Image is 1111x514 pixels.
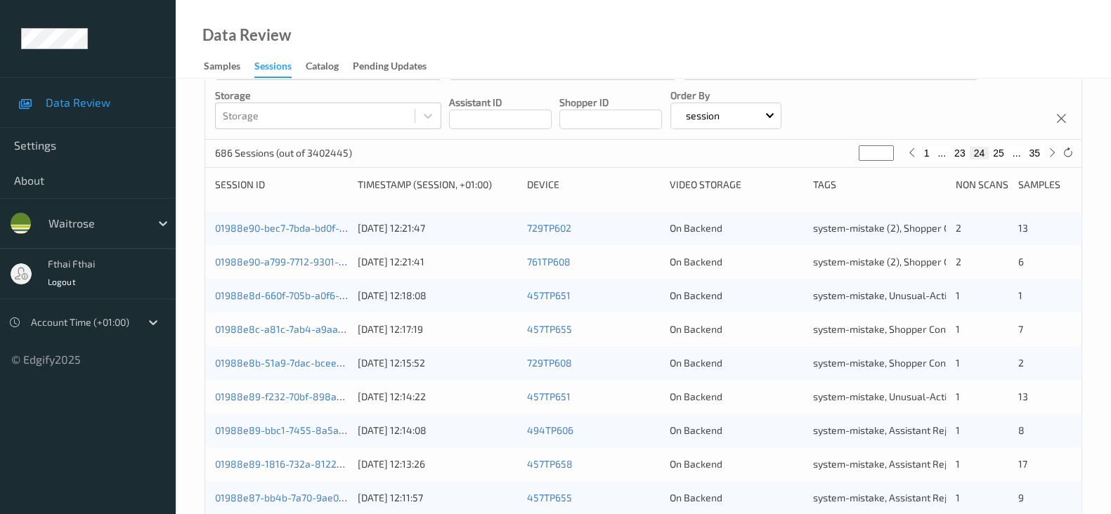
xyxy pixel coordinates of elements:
button: 25 [989,147,1008,159]
a: 01988e90-bec7-7bda-bd0f-883a43294f87 [215,222,408,234]
p: Assistant ID [449,95,552,110]
a: 761TP608 [527,256,571,268]
button: 24 [970,147,989,159]
span: system-mistake, Unusual-Activity, Picklist item alert [813,390,1043,402]
div: Data Review [202,28,291,42]
a: 457TP658 [527,458,573,470]
span: 1 [956,357,960,369]
a: 494TP606 [527,424,573,436]
span: 17 [1018,458,1027,470]
span: 1 [956,492,960,503]
div: Session ID [215,178,348,192]
p: Order By [670,88,781,103]
a: 729TP608 [527,357,572,369]
p: session [681,109,725,123]
div: On Backend [670,322,803,336]
span: 9 [1018,492,1024,503]
div: Catalog [306,59,339,77]
a: 01988e90-a799-7712-9301-f73e77c6bd16 [215,256,400,268]
a: Pending Updates [353,57,441,77]
button: ... [1008,147,1025,159]
a: 729TP602 [527,222,571,234]
span: 1 [956,458,960,470]
div: Pending Updates [353,59,427,77]
div: Timestamp (Session, +01:00) [358,178,517,192]
span: 13 [1018,390,1028,402]
a: 457TP651 [527,289,571,301]
button: 35 [1025,147,1044,159]
div: Non Scans [956,178,1009,192]
a: 457TP655 [527,492,572,503]
a: Catalog [306,57,353,77]
p: 686 Sessions (out of 3402445) [215,146,352,160]
a: Sessions [254,57,306,78]
div: [DATE] 12:14:08 [358,423,517,437]
a: Samples [204,57,254,77]
a: 457TP655 [527,323,572,335]
div: [DATE] 12:11:57 [358,491,517,505]
div: Sessions [254,59,292,78]
div: On Backend [670,457,803,471]
div: [DATE] 12:21:47 [358,221,517,235]
a: 01988e8b-51a9-7dac-bcee-f51a009f4cc4 [215,357,403,369]
span: 1 [956,390,960,402]
div: [DATE] 12:13:26 [358,457,517,471]
a: 01988e8c-a81c-7ab4-a9aa-0c858de1706f [215,323,406,335]
a: 01988e87-bb4b-7a70-9ae0-374009c32c99 [215,492,409,503]
span: 7 [1018,323,1023,335]
span: 6 [1018,256,1024,268]
a: 01988e89-f232-70bf-898a-5fd874b0c308 [215,390,407,402]
div: On Backend [670,356,803,370]
a: 457TP651 [527,390,571,402]
span: 13 [1018,222,1028,234]
div: Video Storage [670,178,803,192]
a: 01988e89-1816-732a-8122-15367c2b340d [215,458,406,470]
div: On Backend [670,491,803,505]
span: 1 [956,424,960,436]
div: On Backend [670,255,803,269]
a: 01988e89-bbc1-7455-8a5a-7cd9cb0b6c3e [215,424,407,436]
div: On Backend [670,390,803,404]
span: 8 [1018,424,1025,436]
div: Tags [813,178,946,192]
span: 2 [956,222,961,234]
div: [DATE] 12:14:22 [358,390,517,404]
span: system-mistake, Shopper Confirmed, Unusual-Activity [813,357,1053,369]
a: 01988e8d-660f-705b-a0f6-0afc0befe0f1 [215,289,398,301]
p: Shopper ID [559,95,662,110]
div: On Backend [670,221,803,235]
button: 1 [920,147,934,159]
span: 1 [1018,289,1022,301]
div: Samples [1018,178,1072,192]
button: 23 [950,147,970,159]
div: On Backend [670,423,803,437]
span: 2 [1018,357,1024,369]
span: 2 [956,256,961,268]
div: Samples [204,59,240,77]
div: On Backend [670,289,803,303]
span: 1 [956,289,960,301]
span: system-mistake, Unusual-Activity [813,289,962,301]
p: Storage [215,88,441,103]
div: Device [527,178,660,192]
div: [DATE] 12:15:52 [358,356,517,370]
div: [DATE] 12:21:41 [358,255,517,269]
div: [DATE] 12:18:08 [358,289,517,303]
div: [DATE] 12:17:19 [358,322,517,336]
button: ... [933,147,950,159]
span: 1 [956,323,960,335]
